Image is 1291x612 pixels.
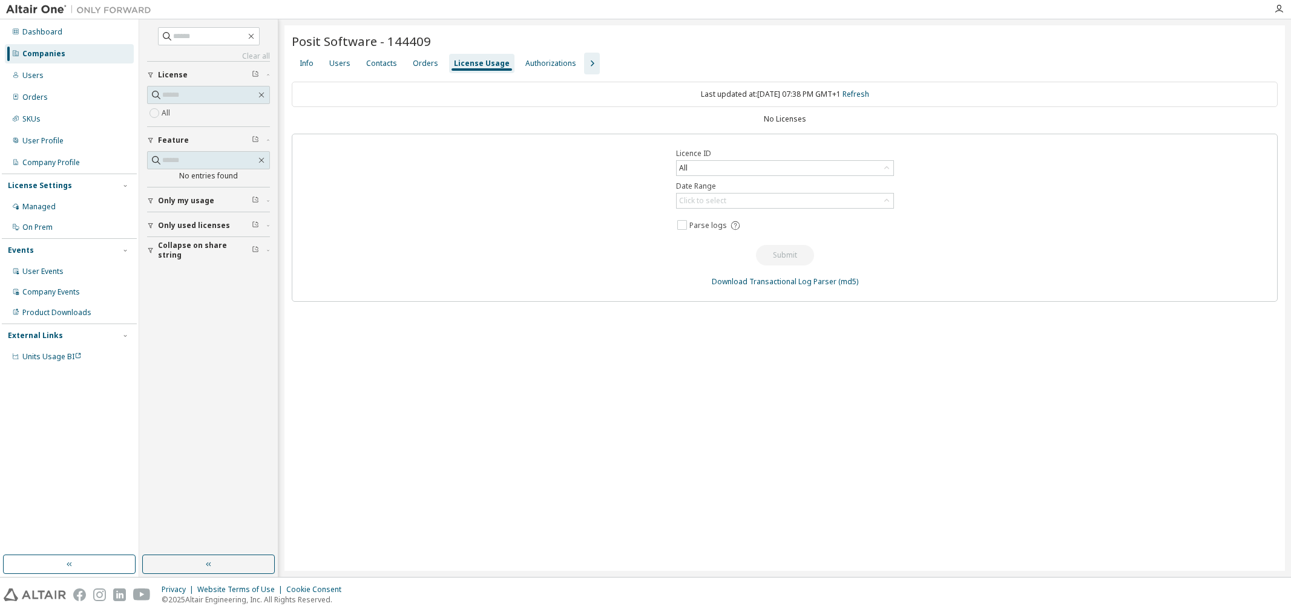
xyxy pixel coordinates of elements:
img: instagram.svg [93,588,106,601]
div: Product Downloads [22,308,91,317]
span: Posit Software - 144409 [292,33,431,50]
div: Click to select [679,196,726,206]
div: Orders [413,59,438,68]
div: Click to select [677,194,893,208]
span: Only used licenses [158,221,230,230]
span: Clear filter [252,246,259,255]
button: Feature [147,127,270,154]
span: Clear filter [252,196,259,206]
button: Collapse on share string [147,237,270,264]
button: License [147,62,270,88]
span: Parse logs [689,221,727,230]
span: License [158,70,188,80]
div: Contacts [366,59,397,68]
img: youtube.svg [133,588,151,601]
div: No entries found [147,171,270,181]
div: SKUs [22,114,41,124]
a: (md5) [838,276,858,287]
div: License Usage [454,59,510,68]
img: altair_logo.svg [4,588,66,601]
span: Only my usage [158,196,214,206]
img: Altair One [6,4,157,16]
span: Feature [158,135,189,145]
button: Only used licenses [147,212,270,239]
div: All [677,161,893,175]
button: Only my usage [147,187,270,214]
span: Clear filter [252,70,259,80]
div: Info [300,59,314,68]
label: Licence ID [676,149,894,158]
div: License Settings [8,181,72,190]
span: Collapse on share string [158,241,252,260]
div: No Licenses [292,114,1278,124]
div: All [677,161,689,175]
a: Download Transactional Log Parser [712,276,836,287]
div: User Events [22,267,64,276]
img: linkedin.svg [113,588,126,601]
div: Company Events [22,287,80,297]
div: Dashboard [22,27,62,37]
div: On Prem [22,223,53,232]
div: Users [329,59,350,68]
div: Website Terms of Use [197,585,286,594]
p: © 2025 Altair Engineering, Inc. All Rights Reserved. [162,594,349,605]
div: Events [8,246,34,255]
div: Users [22,71,44,80]
div: Privacy [162,585,197,594]
div: Authorizations [525,59,576,68]
div: Last updated at: [DATE] 07:38 PM GMT+1 [292,82,1278,107]
div: Cookie Consent [286,585,349,594]
label: All [162,106,172,120]
span: Clear filter [252,221,259,230]
img: facebook.svg [73,588,86,601]
div: Orders [22,93,48,102]
a: Clear all [147,51,270,61]
button: Submit [756,245,814,265]
div: User Profile [22,136,64,146]
label: Date Range [676,181,894,191]
div: Managed [22,202,56,212]
div: Company Profile [22,158,80,168]
div: External Links [8,331,63,340]
span: Units Usage BI [22,351,82,362]
div: Companies [22,49,65,59]
a: Refresh [843,89,869,99]
span: Clear filter [252,135,259,145]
